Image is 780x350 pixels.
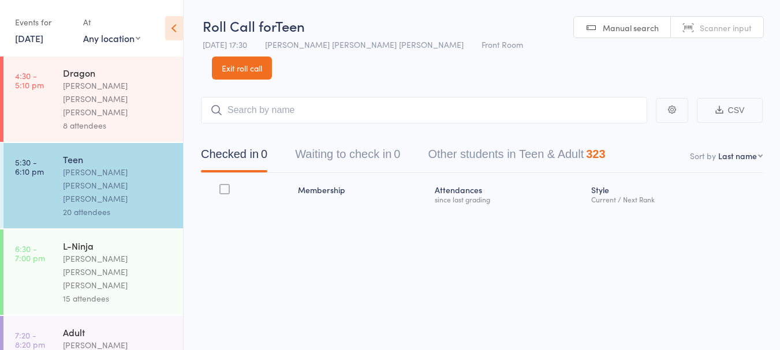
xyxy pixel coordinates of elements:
input: Search by name [201,97,647,123]
div: Events for [15,13,72,32]
div: 0 [394,148,400,160]
span: Teen [275,16,305,35]
span: Scanner input [700,22,752,33]
label: Sort by [690,150,716,161]
span: Manual search [603,22,659,33]
span: Roll Call for [203,16,275,35]
div: Style [587,178,763,209]
div: Teen [63,153,173,165]
div: Last name [718,150,757,161]
div: since last grading [435,195,582,203]
div: [PERSON_NAME] [PERSON_NAME] [PERSON_NAME] [63,165,173,205]
div: L-Ninja [63,239,173,252]
div: [PERSON_NAME] [PERSON_NAME] [PERSON_NAME] [63,252,173,292]
a: [DATE] [15,32,43,44]
div: Membership [293,178,430,209]
div: Adult [63,326,173,338]
div: [PERSON_NAME] [PERSON_NAME] [PERSON_NAME] [63,79,173,119]
div: 8 attendees [63,119,173,132]
time: 5:30 - 6:10 pm [15,157,44,176]
button: Other students in Teen & Adult323 [428,142,605,172]
div: Atten­dances [430,178,587,209]
span: Front Room [482,39,523,50]
a: 4:30 -5:10 pmDragon[PERSON_NAME] [PERSON_NAME] [PERSON_NAME]8 attendees [3,57,183,142]
a: 5:30 -6:10 pmTeen[PERSON_NAME] [PERSON_NAME] [PERSON_NAME]20 attendees [3,143,183,228]
time: 4:30 - 5:10 pm [15,71,44,89]
div: Dragon [63,66,173,79]
time: 7:20 - 8:20 pm [15,330,45,349]
a: 6:30 -7:00 pmL-Ninja[PERSON_NAME] [PERSON_NAME] [PERSON_NAME]15 attendees [3,229,183,315]
button: Waiting to check in0 [295,142,400,172]
a: Exit roll call [212,57,272,80]
time: 6:30 - 7:00 pm [15,244,45,262]
div: At [83,13,140,32]
div: Current / Next Rank [591,195,758,203]
div: 20 attendees [63,205,173,219]
div: 0 [261,148,267,160]
button: Checked in0 [201,142,267,172]
div: Any location [83,32,140,44]
span: [PERSON_NAME] [PERSON_NAME] [PERSON_NAME] [265,39,464,50]
div: 15 attendees [63,292,173,305]
span: [DATE] 17:30 [203,39,247,50]
button: CSV [697,98,763,123]
div: 323 [586,148,605,160]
